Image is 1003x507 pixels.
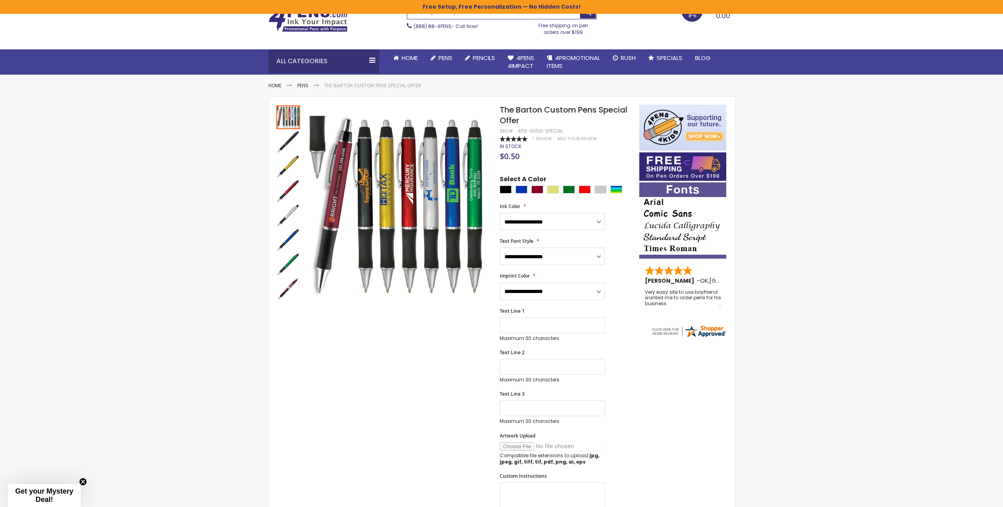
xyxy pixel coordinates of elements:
a: Home [387,49,424,67]
div: 4PG-9050-SPECIAL [518,128,563,134]
div: Silver [595,186,606,193]
div: Gold [547,186,559,193]
a: Home [268,82,281,89]
span: - Call Now! [414,23,478,30]
div: Blue [516,186,527,193]
span: Imprint Color [500,272,530,279]
span: Text Line 1 [500,308,525,314]
a: 4Pens4impact [501,49,540,75]
span: Select A Color [500,175,546,186]
span: - , [697,277,767,285]
a: Pens [424,49,459,67]
img: 4pens 4 kids [639,105,726,150]
img: The Barton Custom Pens Special Offer [276,252,300,276]
img: The Barton Custom Pens Special Offer [276,228,300,252]
img: The Barton Custom Pens Special Offer [276,130,300,154]
div: Availability [500,143,521,150]
span: Specials [657,54,682,62]
img: The Barton Custom Pens Special Offer [276,277,300,300]
span: In stock [500,143,521,150]
a: (888) 88-4PENS [414,23,451,30]
span: Text Font Style [500,238,533,244]
div: Red [579,186,591,193]
div: Green [563,186,575,193]
img: The Barton Custom Pens Special Offer [309,116,489,297]
a: 4PROMOTIONALITEMS [540,49,606,75]
span: 0.00 [716,11,730,21]
li: The Barton Custom Pens Special Offer [324,83,421,89]
span: The Barton Custom Pens Special Offer [500,104,627,126]
div: The Barton Custom Pens Special Offer [276,178,301,203]
span: Text Line 2 [500,349,525,356]
div: The Barton Custom Pens Special Offer [276,252,301,276]
a: 4pens.com certificate URL [651,333,727,340]
span: Review [536,136,552,142]
div: Assorted [610,186,622,193]
p: Maximum 30 characters [500,377,605,383]
div: Black [500,186,512,193]
span: [GEOGRAPHIC_DATA] [709,277,767,285]
div: The Barton Custom Pens Special Offer [276,154,301,178]
span: Custom Instructions [500,473,547,479]
div: The Barton Custom Pens Special Offer [276,276,300,300]
a: Rush [606,49,642,67]
span: Artwork Upload [500,432,535,439]
p: Maximum 30 characters [500,335,605,342]
img: The Barton Custom Pens Special Offer [276,203,300,227]
div: Get your Mystery Deal!Close teaser [8,484,81,507]
p: Maximum 30 characters [500,418,605,424]
div: Very easy site to use boyfriend wanted me to order pens for his business [645,289,722,306]
a: Pens [297,82,308,89]
span: [PERSON_NAME] [645,277,697,285]
div: The Barton Custom Pens Special Offer [276,129,301,154]
span: 4PROMOTIONAL ITEMS [547,54,600,70]
a: Specials [642,49,689,67]
span: Get your Mystery Deal! [15,487,73,503]
div: The Barton Custom Pens Special Offer [276,203,301,227]
div: 100% [500,136,527,142]
strong: SKU [500,128,514,134]
span: OK [700,277,708,285]
div: Burgundy [531,186,543,193]
span: Home [402,54,418,62]
img: The Barton Custom Pens Special Offer [276,179,300,203]
p: Compatible file extensions to upload: [500,453,605,465]
a: Add Your Review [557,136,597,142]
span: Blog [695,54,710,62]
span: Ink Color [500,203,520,210]
span: Rush [621,54,636,62]
img: The Barton Custom Pens Special Offer [276,154,300,178]
img: Free shipping on orders over $199 [639,152,726,181]
span: 4Pens 4impact [508,54,534,70]
span: Pens [438,54,452,62]
button: Close teaser [79,478,87,486]
span: $0.50 [500,151,519,161]
strong: jpg, jpeg, gif, tiff, tif, pdf, png, ai, eps [500,452,599,465]
span: Pencils [473,54,495,62]
div: The Barton Custom Pens Special Offer [276,105,301,129]
span: 1 [533,136,534,142]
img: font-personalization-examples [639,182,726,259]
div: Free shipping on pen orders over $199 [530,19,597,35]
img: 4Pens Custom Pens and Promotional Products [268,7,348,32]
img: 4pens.com widget logo [651,324,727,338]
a: 1 Review [533,136,553,142]
span: Text Line 3 [500,391,525,397]
a: Blog [689,49,717,67]
div: The Barton Custom Pens Special Offer [276,227,301,252]
a: Pencils [459,49,501,67]
div: All Categories [268,49,379,73]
